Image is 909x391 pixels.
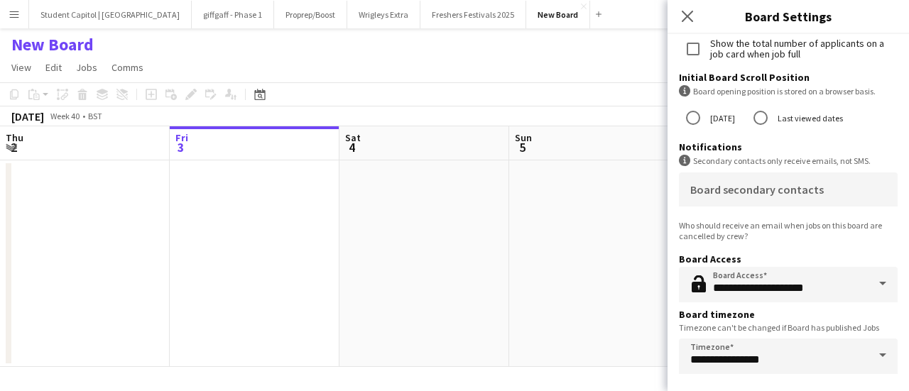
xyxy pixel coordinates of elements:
h3: Board Settings [668,7,909,26]
a: Jobs [70,58,103,77]
h3: Board Access [679,253,898,265]
span: Comms [111,61,143,74]
a: Edit [40,58,67,77]
div: Who should receive an email when jobs on this board are cancelled by crew? [679,220,898,241]
button: giffgaff - Phase 1 [192,1,274,28]
span: Jobs [76,61,97,74]
span: 3 [173,139,188,155]
span: Thu [6,131,23,144]
h3: Board timezone [679,308,898,321]
div: Timezone can't be changed if Board has published Jobs [679,322,898,333]
span: Fri [175,131,188,144]
span: 2 [4,139,23,155]
span: View [11,61,31,74]
label: Last viewed dates [775,107,843,129]
span: Week 40 [47,111,82,121]
div: [DATE] [11,109,44,123]
button: Student Capitol | [GEOGRAPHIC_DATA] [29,1,192,28]
h3: Initial Board Scroll Position [679,71,898,84]
span: Sat [345,131,361,144]
span: 4 [343,139,361,155]
div: BST [88,111,102,121]
div: Board opening position is stored on a browser basis. [679,85,898,97]
h1: New Board [11,34,94,55]
span: 5 [513,139,532,155]
a: Comms [106,58,149,77]
span: Edit [45,61,62,74]
label: [DATE] [707,107,735,129]
a: View [6,58,37,77]
button: Freshers Festivals 2025 [420,1,526,28]
span: Sun [515,131,532,144]
button: Proprep/Boost [274,1,347,28]
button: Wrigleys Extra [347,1,420,28]
button: New Board [526,1,590,28]
div: Secondary contacts only receive emails, not SMS. [679,155,898,167]
h3: Notifications [679,141,898,153]
mat-label: Board secondary contacts [690,182,824,197]
label: Show the total number of applicants on a job card when job full [707,38,898,60]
